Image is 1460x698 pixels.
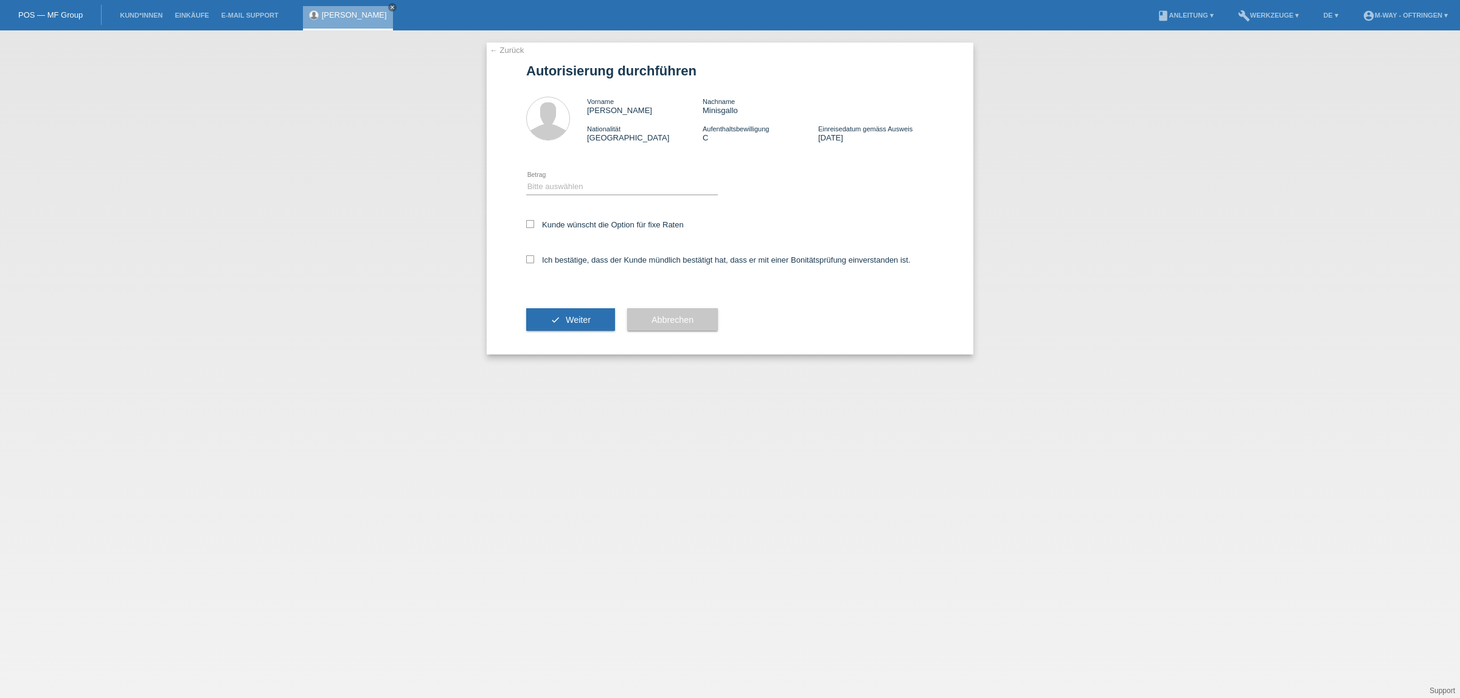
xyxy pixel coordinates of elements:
[818,125,912,133] span: Einreisedatum gemäss Ausweis
[1157,10,1169,22] i: book
[703,98,735,105] span: Nachname
[114,12,169,19] a: Kund*innen
[1430,686,1455,695] a: Support
[1357,12,1454,19] a: account_circlem-way - Oftringen ▾
[627,308,718,331] button: Abbrechen
[566,315,591,325] span: Weiter
[703,124,818,142] div: C
[1363,10,1375,22] i: account_circle
[551,315,560,325] i: check
[587,124,703,142] div: [GEOGRAPHIC_DATA]
[703,125,769,133] span: Aufenthaltsbewilligung
[1232,12,1305,19] a: buildWerkzeuge ▾
[818,124,934,142] div: [DATE]
[169,12,215,19] a: Einkäufe
[526,220,684,229] label: Kunde wünscht die Option für fixe Raten
[652,315,693,325] span: Abbrechen
[587,125,620,133] span: Nationalität
[215,12,285,19] a: E-Mail Support
[1151,12,1220,19] a: bookAnleitung ▾
[587,98,614,105] span: Vorname
[526,308,615,331] button: check Weiter
[1238,10,1250,22] i: build
[587,97,703,115] div: [PERSON_NAME]
[1317,12,1344,19] a: DE ▾
[490,46,524,55] a: ← Zurück
[703,97,818,115] div: Minisgallo
[389,4,395,10] i: close
[18,10,83,19] a: POS — MF Group
[526,63,934,78] h1: Autorisierung durchführen
[526,255,911,264] label: Ich bestätige, dass der Kunde mündlich bestätigt hat, dass er mit einer Bonitätsprüfung einversta...
[388,3,397,12] a: close
[322,10,387,19] a: [PERSON_NAME]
